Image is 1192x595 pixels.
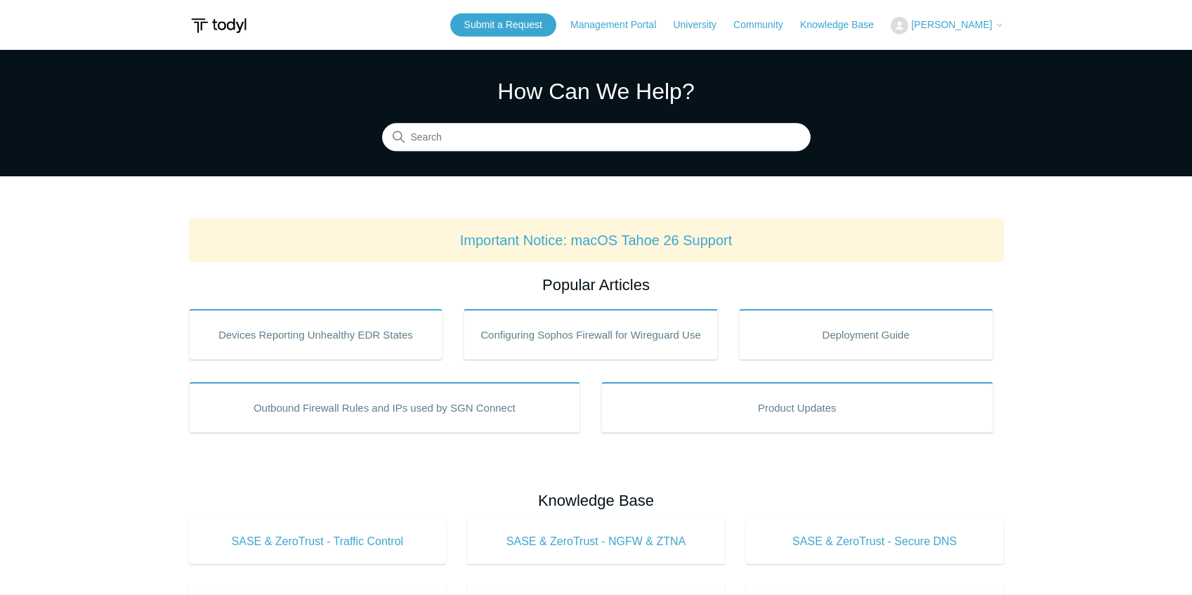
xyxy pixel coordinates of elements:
img: Todyl Support Center Help Center home page [189,13,249,39]
h1: How Can We Help? [382,74,811,108]
a: Configuring Sophos Firewall for Wireguard Use [464,309,718,360]
a: Important Notice: macOS Tahoe 26 Support [460,233,733,248]
a: Community [733,18,797,32]
h2: Knowledge Base [189,489,1004,512]
a: Product Updates [601,382,993,433]
span: SASE & ZeroTrust - Secure DNS [767,533,983,550]
span: SASE & ZeroTrust - Traffic Control [210,533,426,550]
a: Outbound Firewall Rules and IPs used by SGN Connect [189,382,581,433]
a: Management Portal [570,18,670,32]
a: SASE & ZeroTrust - Secure DNS [746,519,1004,564]
input: Search [382,124,811,152]
a: SASE & ZeroTrust - NGFW & ZTNA [467,519,725,564]
button: [PERSON_NAME] [891,17,1003,34]
a: Deployment Guide [739,309,993,360]
span: SASE & ZeroTrust - NGFW & ZTNA [488,533,704,550]
h2: Popular Articles [189,273,1004,296]
span: [PERSON_NAME] [911,19,992,30]
a: University [673,18,730,32]
a: Knowledge Base [800,18,888,32]
a: SASE & ZeroTrust - Traffic Control [189,519,447,564]
a: Devices Reporting Unhealthy EDR States [189,309,443,360]
a: Submit a Request [450,13,556,37]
